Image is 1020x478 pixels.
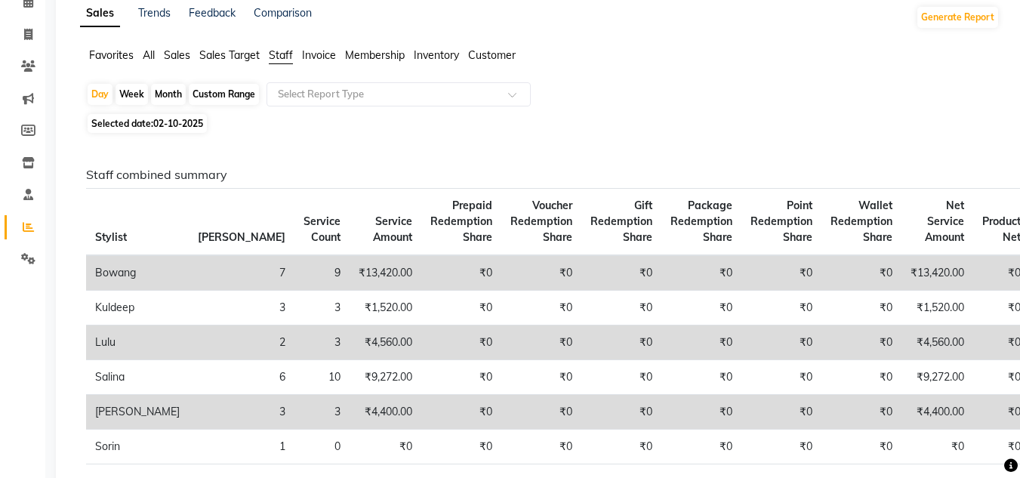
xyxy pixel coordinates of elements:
[294,360,350,395] td: 10
[661,291,741,325] td: ₹0
[670,199,732,244] span: Package Redemption Share
[430,199,492,244] span: Prepaid Redemption Share
[501,395,581,430] td: ₹0
[421,360,501,395] td: ₹0
[421,255,501,291] td: ₹0
[590,199,652,244] span: Gift Redemption Share
[581,360,661,395] td: ₹0
[350,325,421,360] td: ₹4,560.00
[294,325,350,360] td: 3
[501,291,581,325] td: ₹0
[468,48,516,62] span: Customer
[189,6,236,20] a: Feedback
[821,291,901,325] td: ₹0
[164,48,190,62] span: Sales
[901,430,973,464] td: ₹0
[86,168,988,182] h6: Staff combined summary
[581,395,661,430] td: ₹0
[661,360,741,395] td: ₹0
[501,360,581,395] td: ₹0
[88,84,112,105] div: Day
[86,360,189,395] td: Salina
[421,291,501,325] td: ₹0
[421,395,501,430] td: ₹0
[199,48,260,62] span: Sales Target
[901,255,973,291] td: ₹13,420.00
[741,291,821,325] td: ₹0
[269,48,293,62] span: Staff
[421,430,501,464] td: ₹0
[901,325,973,360] td: ₹4,560.00
[304,214,341,244] span: Service Count
[510,199,572,244] span: Voucher Redemption Share
[302,48,336,62] span: Invoice
[189,255,294,291] td: 7
[350,255,421,291] td: ₹13,420.00
[86,430,189,464] td: Sorin
[86,255,189,291] td: Bowang
[581,325,661,360] td: ₹0
[350,430,421,464] td: ₹0
[95,230,127,244] span: Stylist
[86,325,189,360] td: Lulu
[750,199,812,244] span: Point Redemption Share
[661,325,741,360] td: ₹0
[421,325,501,360] td: ₹0
[151,84,186,105] div: Month
[741,325,821,360] td: ₹0
[581,291,661,325] td: ₹0
[373,214,412,244] span: Service Amount
[294,430,350,464] td: 0
[189,325,294,360] td: 2
[501,325,581,360] td: ₹0
[294,255,350,291] td: 9
[917,7,998,28] button: Generate Report
[294,291,350,325] td: 3
[350,291,421,325] td: ₹1,520.00
[661,430,741,464] td: ₹0
[153,118,203,129] span: 02-10-2025
[345,48,405,62] span: Membership
[86,291,189,325] td: Kuldeep
[661,395,741,430] td: ₹0
[830,199,892,244] span: Wallet Redemption Share
[198,230,285,244] span: [PERSON_NAME]
[189,430,294,464] td: 1
[821,430,901,464] td: ₹0
[741,430,821,464] td: ₹0
[116,84,148,105] div: Week
[821,395,901,430] td: ₹0
[661,255,741,291] td: ₹0
[901,360,973,395] td: ₹9,272.00
[901,291,973,325] td: ₹1,520.00
[88,114,207,133] span: Selected date:
[501,255,581,291] td: ₹0
[581,255,661,291] td: ₹0
[741,255,821,291] td: ₹0
[189,291,294,325] td: 3
[294,395,350,430] td: 3
[741,395,821,430] td: ₹0
[143,48,155,62] span: All
[414,48,459,62] span: Inventory
[254,6,312,20] a: Comparison
[741,360,821,395] td: ₹0
[821,325,901,360] td: ₹0
[189,360,294,395] td: 6
[901,395,973,430] td: ₹4,400.00
[821,360,901,395] td: ₹0
[138,6,171,20] a: Trends
[821,255,901,291] td: ₹0
[581,430,661,464] td: ₹0
[89,48,134,62] span: Favorites
[350,360,421,395] td: ₹9,272.00
[86,395,189,430] td: [PERSON_NAME]
[189,84,259,105] div: Custom Range
[501,430,581,464] td: ₹0
[350,395,421,430] td: ₹4,400.00
[925,199,964,244] span: Net Service Amount
[189,395,294,430] td: 3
